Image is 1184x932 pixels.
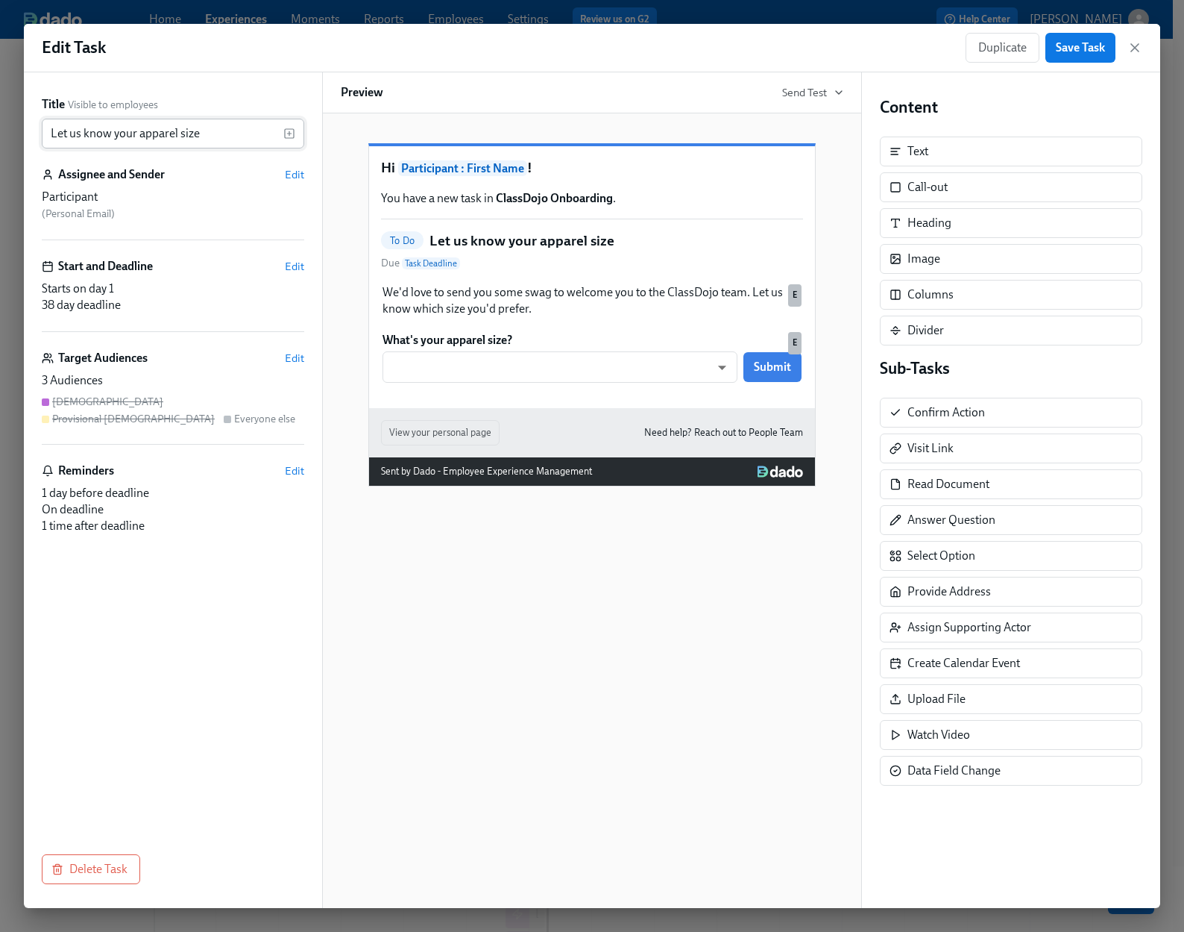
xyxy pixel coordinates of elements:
span: Task Deadline [402,257,460,269]
button: Edit [285,167,304,182]
p: You have a new task in . [381,190,803,207]
h6: Assignee and Sender [58,166,165,183]
button: Edit [285,259,304,274]
div: 1 time after deadline [42,518,304,534]
div: Data Field Change [880,756,1142,786]
div: Create Calendar Event [880,648,1142,678]
div: Data Field Change [907,763,1001,779]
button: Send Test [782,85,843,100]
div: Answer Question [907,512,995,528]
span: Delete Task [54,862,127,877]
span: ( Personal Email ) [42,207,115,220]
div: Participant [42,189,304,205]
div: Used by Everyone else audience [788,284,802,307]
div: 3 Audiences [42,372,304,389]
span: Due [381,256,460,271]
div: Heading [907,215,951,231]
a: Need help? Reach out to People Team [644,425,803,441]
div: Read Document [907,476,989,492]
div: Confirm Action [907,404,985,421]
h6: Preview [341,84,383,101]
button: Duplicate [966,33,1039,63]
div: Text [880,137,1142,166]
button: View your personal page [381,420,500,445]
span: Visible to employees [68,98,158,112]
div: RemindersEdit1 day before deadlineOn deadline1 time after deadline [42,463,304,534]
div: Image [907,251,940,267]
div: [DEMOGRAPHIC_DATA] [52,395,163,409]
div: Sent by Dado - Employee Experience Management [381,463,592,480]
button: Delete Task [42,854,140,884]
div: Target AudiencesEdit3 Audiences[DEMOGRAPHIC_DATA]Provisional [DEMOGRAPHIC_DATA]Everyone else [42,350,304,445]
div: Create Calendar Event [907,655,1020,672]
div: On deadline [42,501,304,518]
h6: Target Audiences [58,350,148,366]
div: Upload File [880,684,1142,714]
div: Used by Everyone else audience [788,332,802,354]
h5: Let us know your apparel size [429,231,614,251]
div: Provisional [DEMOGRAPHIC_DATA] [52,412,215,426]
span: Save Task [1056,40,1105,55]
div: Image [880,244,1142,274]
div: Columns [880,280,1142,310]
div: Visit Link [907,440,954,457]
div: Upload File [907,691,966,707]
h6: Start and Deadline [58,258,153,275]
div: Visit Link [880,434,1142,463]
h4: Content [880,96,1142,119]
div: Heading [880,208,1142,238]
span: Duplicate [978,40,1027,55]
div: Everyone else [234,412,295,426]
div: Divider [880,316,1142,345]
span: View your personal page [389,425,491,440]
div: Provide Address [880,577,1142,607]
div: Call-out [880,172,1142,202]
h1: Edit Task [42,37,106,59]
span: To Do [381,235,423,246]
button: Save Task [1045,33,1115,63]
span: Participant : First Name [398,160,527,176]
div: Assignee and SenderEditParticipant (Personal Email) [42,166,304,240]
div: Select Option [907,548,975,564]
span: 38 day deadline [42,298,121,312]
div: Assign Supporting Actor [907,619,1031,636]
div: 1 day before deadline [42,485,304,501]
button: Edit [285,351,304,366]
div: We'd love to send you some swag to welcome you to the ClassDojo team. Let us know which size you'... [381,283,803,319]
div: Starts on day 1 [42,281,304,297]
h1: Hi ! [381,158,803,178]
div: Confirm Action [880,398,1142,428]
div: Answer Question [880,505,1142,535]
div: What's your apparel size?​SubmitE [381,331,803,384]
strong: ClassDojo Onboarding [496,191,613,205]
label: Title [42,96,65,113]
button: Edit [285,463,304,478]
div: Divider [907,322,944,339]
div: Start and DeadlineEditStarts on day 138 day deadline [42,258,304,332]
img: Dado [758,466,803,478]
h4: Sub-Tasks [880,357,1142,380]
div: Watch Video [880,720,1142,750]
div: Columns [907,287,954,303]
div: Read Document [880,469,1142,499]
h6: Reminders [58,463,114,479]
div: Provide Address [907,584,991,600]
div: Assign Supporting Actor [880,613,1142,642]
div: Watch Video [907,727,970,743]
div: Select Option [880,541,1142,571]
div: Call-out [907,179,948,196]
div: Text [907,143,928,160]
